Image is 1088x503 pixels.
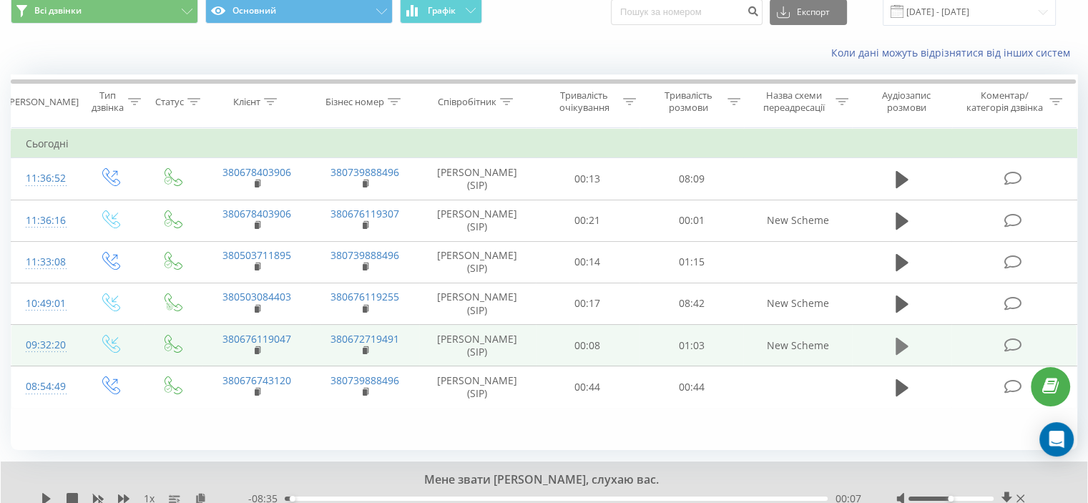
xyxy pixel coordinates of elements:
[419,366,536,408] td: [PERSON_NAME] (SIP)
[26,248,64,276] div: 11:33:08
[419,241,536,283] td: [PERSON_NAME] (SIP)
[26,165,64,192] div: 11:36:52
[330,207,399,220] a: 380676119307
[536,283,639,324] td: 00:17
[948,496,954,502] div: Accessibility label
[536,158,639,200] td: 00:13
[639,283,743,324] td: 08:42
[419,200,536,241] td: [PERSON_NAME] (SIP)
[743,200,851,241] td: New Scheme
[222,248,291,262] a: 380503711895
[330,290,399,303] a: 380676119255
[222,373,291,387] a: 380676743120
[865,89,949,114] div: Аудіозапис розмови
[330,165,399,179] a: 380739888496
[639,158,743,200] td: 08:09
[962,89,1046,114] div: Коментар/категорія дзвінка
[330,248,399,262] a: 380739888496
[743,325,851,366] td: New Scheme
[26,373,64,401] div: 08:54:49
[831,46,1077,59] a: Коли дані можуть відрізнятися вiд інших систем
[233,96,260,108] div: Клієнт
[639,325,743,366] td: 01:03
[222,332,291,346] a: 380676119047
[330,373,399,387] a: 380739888496
[743,283,851,324] td: New Scheme
[325,96,384,108] div: Бізнес номер
[536,325,639,366] td: 00:08
[536,241,639,283] td: 00:14
[428,6,456,16] span: Графік
[536,200,639,241] td: 00:21
[26,331,64,359] div: 09:32:20
[26,290,64,318] div: 10:49:01
[222,165,291,179] a: 380678403906
[139,472,929,488] div: Мене звати [PERSON_NAME], слухаю вас.
[330,332,399,346] a: 380672719491
[652,89,724,114] div: Тривалість розмови
[222,290,291,303] a: 380503084403
[438,96,496,108] div: Співробітник
[6,96,79,108] div: [PERSON_NAME]
[536,366,639,408] td: 00:44
[90,89,124,114] div: Тип дзвінка
[419,283,536,324] td: [PERSON_NAME] (SIP)
[757,89,832,114] div: Назва схеми переадресації
[549,89,620,114] div: Тривалість очікування
[639,241,743,283] td: 01:15
[1039,422,1074,456] div: Open Intercom Messenger
[26,207,64,235] div: 11:36:16
[419,158,536,200] td: [PERSON_NAME] (SIP)
[419,325,536,366] td: [PERSON_NAME] (SIP)
[34,5,82,16] span: Всі дзвінки
[155,96,184,108] div: Статус
[11,130,1077,158] td: Сьогодні
[639,200,743,241] td: 00:01
[639,366,743,408] td: 00:44
[222,207,291,220] a: 380678403906
[290,496,295,502] div: Accessibility label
